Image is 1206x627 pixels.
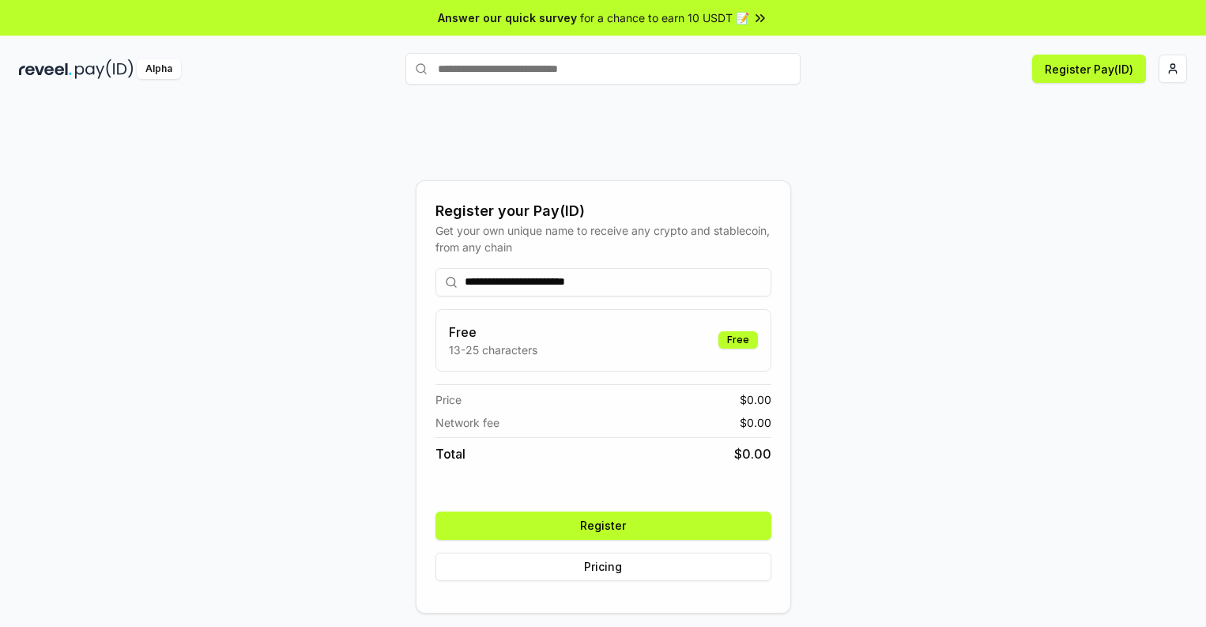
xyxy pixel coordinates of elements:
[435,414,499,431] span: Network fee
[449,342,537,358] p: 13-25 characters
[740,414,771,431] span: $ 0.00
[19,59,72,79] img: reveel_dark
[435,391,462,408] span: Price
[740,391,771,408] span: $ 0.00
[734,444,771,463] span: $ 0.00
[718,331,758,349] div: Free
[449,323,537,342] h3: Free
[137,59,181,79] div: Alpha
[435,553,771,581] button: Pricing
[435,512,771,540] button: Register
[75,59,134,79] img: pay_id
[435,222,771,255] div: Get your own unique name to receive any crypto and stablecoin, from any chain
[438,9,577,26] span: Answer our quick survey
[1032,55,1146,83] button: Register Pay(ID)
[435,444,465,463] span: Total
[435,200,771,222] div: Register your Pay(ID)
[580,9,749,26] span: for a chance to earn 10 USDT 📝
